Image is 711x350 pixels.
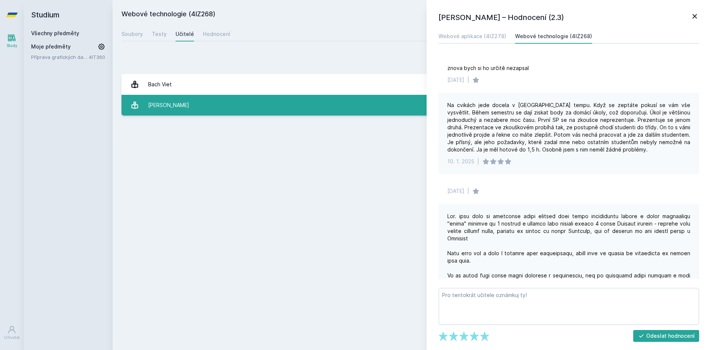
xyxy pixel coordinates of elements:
[152,27,167,41] a: Testy
[7,43,17,49] div: Study
[148,77,172,92] div: Bach Viet
[203,30,230,38] div: Hodnocení
[31,30,79,36] a: Všechny předměty
[121,27,143,41] a: Soubory
[121,9,619,21] h2: Webové technologie (4IZ268)
[31,53,89,61] a: Příprava grafických dat pro aplikace IS
[447,76,464,84] div: [DATE]
[4,335,20,340] div: Uživatel
[121,74,702,95] a: Bach Viet 8 hodnocení 2.3
[176,27,194,41] a: Učitelé
[1,30,22,52] a: Study
[121,95,702,116] a: [PERSON_NAME] 4 hodnocení 4.0
[176,30,194,38] div: Učitelé
[447,101,690,153] div: Na cvikách jede docela v [GEOGRAPHIC_DATA] tempu. Když se zeptáte pokusí se vám vše vysvětlit. Bě...
[148,98,189,113] div: [PERSON_NAME]
[121,30,143,38] div: Soubory
[89,54,105,60] a: 4IT360
[1,321,22,344] a: Uživatel
[152,30,167,38] div: Testy
[31,43,71,50] span: Moje předměty
[203,27,230,41] a: Hodnocení
[447,64,529,72] div: znova bych si ho určitě nezapsal
[467,76,469,84] div: |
